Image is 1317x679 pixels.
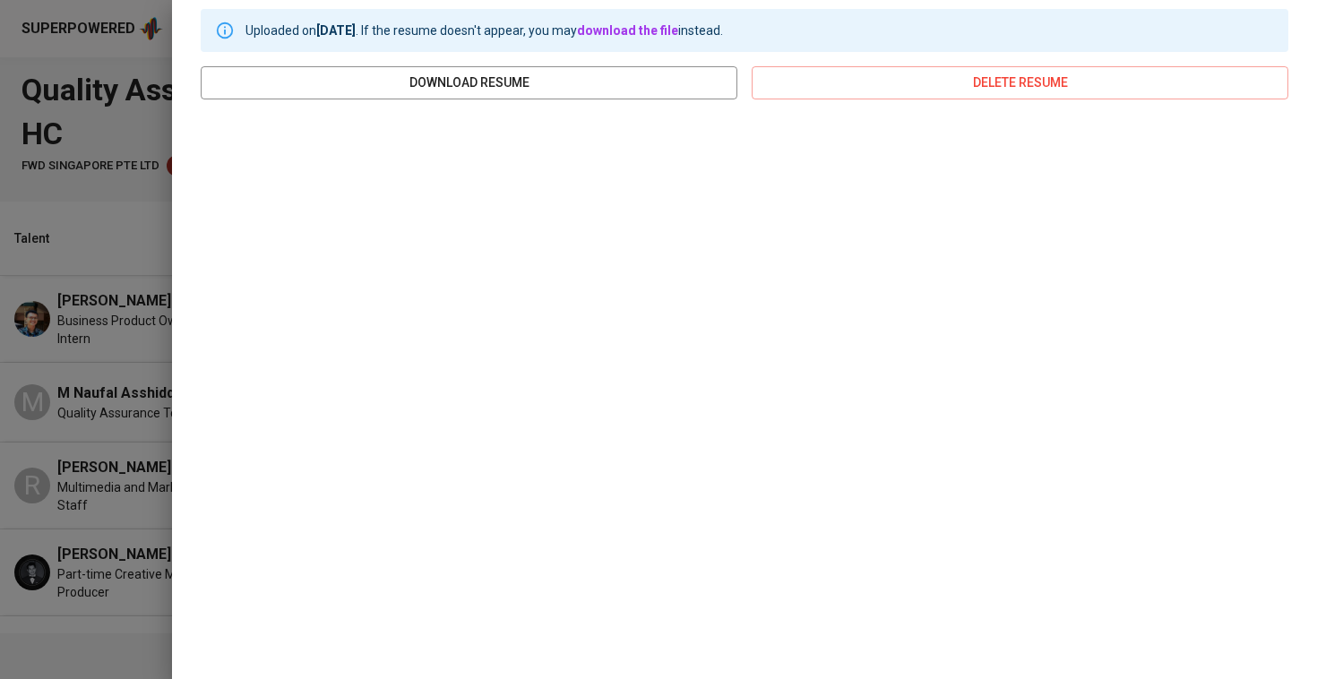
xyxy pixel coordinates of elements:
[766,72,1274,94] span: delete resume
[577,23,678,38] a: download the file
[752,66,1288,99] button: delete resume
[316,23,356,38] b: [DATE]
[215,72,723,94] span: download resume
[245,14,723,47] div: Uploaded on . If the resume doesn't appear, you may instead.
[201,66,737,99] button: download resume
[201,114,1288,651] iframe: M Naufal Asshiddiq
